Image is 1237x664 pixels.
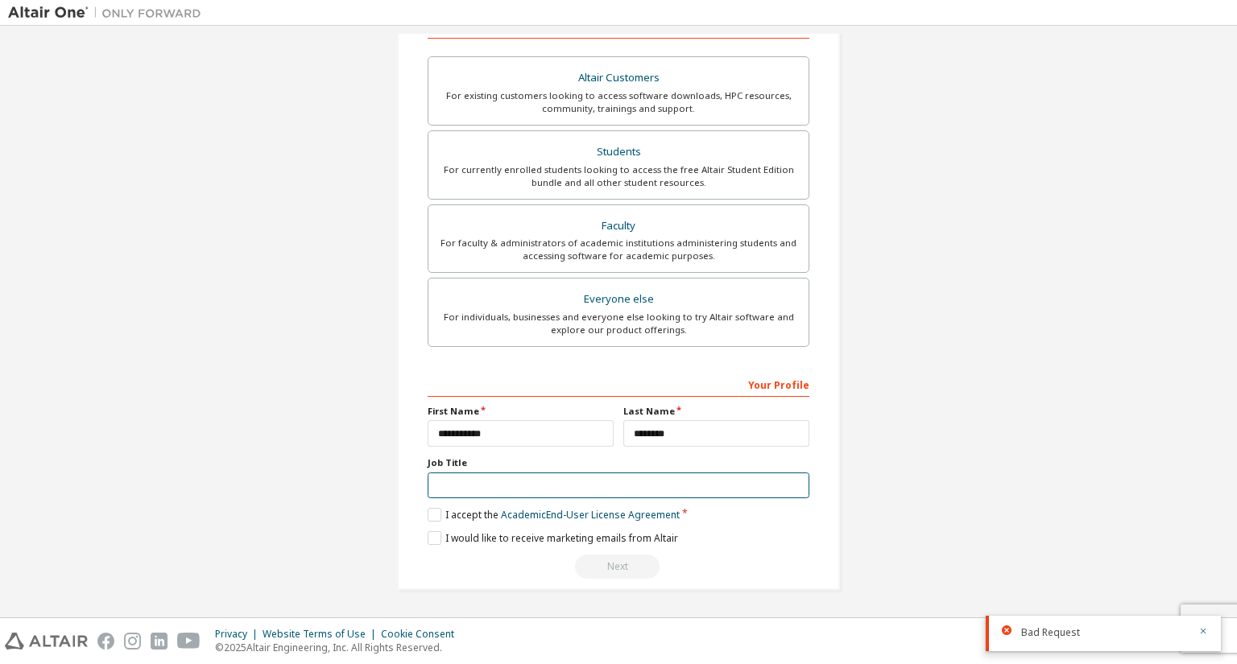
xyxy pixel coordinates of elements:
[501,508,680,522] a: Academic End-User License Agreement
[428,371,809,397] div: Your Profile
[438,89,799,115] div: For existing customers looking to access software downloads, HPC resources, community, trainings ...
[438,288,799,311] div: Everyone else
[215,628,263,641] div: Privacy
[8,5,209,21] img: Altair One
[97,633,114,650] img: facebook.svg
[215,641,464,654] p: © 2025 Altair Engineering, Inc. All Rights Reserved.
[428,508,680,522] label: I accept the
[263,628,381,641] div: Website Terms of Use
[381,628,464,641] div: Cookie Consent
[438,311,799,336] div: For individuals, businesses and everyone else looking to try Altair software and explore our prod...
[438,67,799,89] div: Altair Customers
[151,633,168,650] img: linkedin.svg
[1021,626,1080,639] span: Bad Request
[428,456,809,469] label: Job Title
[428,531,678,545] label: I would like to receive marketing emails from Altair
[438,141,799,163] div: Students
[438,237,799,262] div: For faculty & administrators of academic institutions administering students and accessing softwa...
[438,215,799,237] div: Faculty
[177,633,201,650] img: youtube.svg
[5,633,88,650] img: altair_logo.svg
[623,405,809,418] label: Last Name
[428,405,614,418] label: First Name
[438,163,799,189] div: For currently enrolled students looking to access the free Altair Student Edition bundle and all ...
[428,555,809,579] div: Read and acccept EULA to continue
[124,633,141,650] img: instagram.svg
